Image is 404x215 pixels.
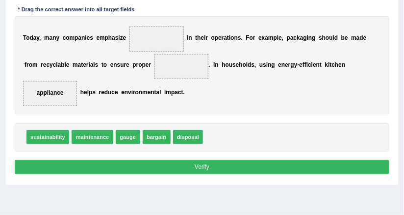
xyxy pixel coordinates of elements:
[291,61,294,68] b: g
[72,130,113,144] span: maintenance
[248,61,251,68] b: d
[326,34,329,41] b: o
[287,34,290,41] b: p
[265,34,269,41] b: a
[303,34,307,41] b: g
[164,88,166,95] b: i
[146,61,149,68] b: e
[175,88,178,95] b: a
[95,61,99,68] b: s
[325,61,328,68] b: k
[103,61,107,68] b: o
[46,61,50,68] b: c
[339,61,342,68] b: e
[334,34,338,41] b: d
[15,160,390,174] button: Verify
[294,61,298,68] b: y
[112,34,115,41] b: a
[342,61,345,68] b: n
[56,61,57,68] b: l
[262,34,265,41] b: x
[303,61,304,68] b: f
[246,61,248,68] b: l
[254,61,256,68] b: ,
[89,88,92,95] b: p
[259,61,263,68] b: u
[288,61,291,68] b: r
[81,61,83,68] b: t
[52,34,56,41] b: n
[85,34,86,41] b: i
[138,61,142,68] b: o
[178,88,181,95] b: c
[205,34,208,41] b: r
[123,34,126,41] b: e
[329,34,333,41] b: u
[300,61,303,68] b: e
[213,61,215,68] b: I
[99,88,101,95] b: r
[56,34,60,41] b: y
[66,61,70,68] b: e
[328,61,329,68] b: i
[50,34,53,41] b: a
[333,34,334,41] b: l
[297,34,300,41] b: k
[266,61,268,68] b: i
[78,61,81,68] b: a
[154,88,156,95] b: t
[290,34,294,41] b: a
[232,61,236,68] b: s
[43,61,47,68] b: e
[312,34,315,41] b: g
[211,34,215,41] b: o
[159,88,161,95] b: l
[50,61,53,68] b: y
[222,34,224,41] b: r
[227,34,229,41] b: t
[23,34,26,41] b: T
[320,61,322,68] b: t
[83,61,86,68] b: e
[75,34,78,41] b: p
[241,34,243,41] b: .
[87,88,89,95] b: l
[274,34,277,41] b: p
[101,61,103,68] b: t
[97,34,100,41] b: e
[36,34,39,41] b: y
[78,34,81,41] b: a
[335,61,338,68] b: h
[26,34,29,41] b: o
[121,88,125,95] b: e
[204,34,205,41] b: i
[322,34,326,41] b: h
[120,61,124,68] b: u
[119,34,120,41] b: i
[166,88,172,95] b: m
[360,34,363,41] b: d
[33,34,37,41] b: a
[226,61,229,68] b: o
[258,34,262,41] b: e
[41,61,43,68] b: r
[26,130,70,144] span: sustainability
[171,88,175,95] b: p
[363,34,367,41] b: e
[89,61,90,68] b: i
[26,61,29,68] b: r
[131,88,133,95] b: i
[142,88,148,95] b: m
[39,34,41,41] b: ,
[230,34,234,41] b: o
[133,88,135,95] b: r
[298,61,300,68] b: -
[277,34,278,41] b: l
[116,130,140,144] span: gauge
[63,34,66,41] b: c
[66,34,69,41] b: o
[229,61,232,68] b: u
[156,88,160,95] b: a
[133,61,136,68] b: p
[304,61,306,68] b: f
